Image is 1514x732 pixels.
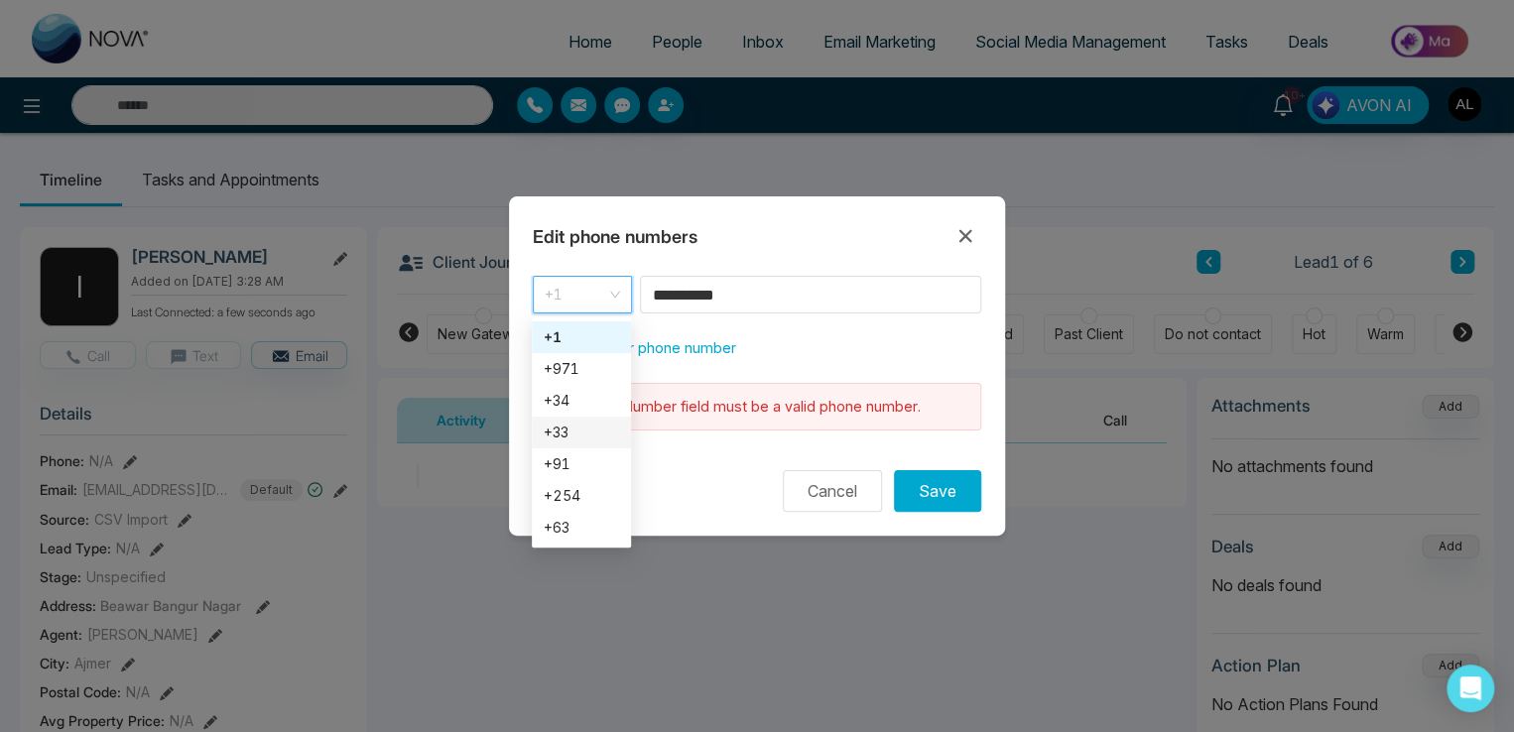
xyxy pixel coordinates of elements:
div: +971 [544,358,619,380]
div: Open Intercom Messenger [1447,665,1494,712]
div: +33 [532,417,631,448]
div: +254 [532,480,631,512]
div: +34 [532,385,631,417]
div: +971 [532,353,631,385]
div: +34 [544,390,619,412]
div: +91 [532,448,631,480]
div: +1 [544,326,619,348]
div: +33 [544,422,619,443]
div: +1 [532,321,631,353]
div: +63 [544,517,619,539]
div: +254 [544,485,619,507]
div: +91 [544,453,619,475]
div: +63 [532,512,631,544]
